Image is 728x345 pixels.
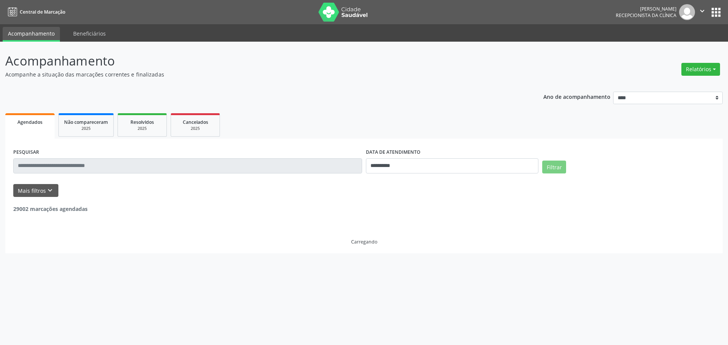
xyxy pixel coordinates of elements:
button:  [695,4,709,20]
a: Central de Marcação [5,6,65,18]
div: 2025 [64,126,108,131]
button: Mais filtroskeyboard_arrow_down [13,184,58,197]
span: Cancelados [183,119,208,125]
a: Acompanhamento [3,27,60,42]
span: Não compareceram [64,119,108,125]
div: [PERSON_NAME] [616,6,676,12]
label: DATA DE ATENDIMENTO [366,147,420,158]
i:  [698,7,706,15]
strong: 29002 marcações agendadas [13,205,88,212]
img: img [679,4,695,20]
span: Central de Marcação [20,9,65,15]
button: Filtrar [542,161,566,173]
span: Resolvidos [130,119,154,125]
a: Beneficiários [68,27,111,40]
p: Ano de acompanhamento [543,92,610,101]
div: 2025 [176,126,214,131]
i: keyboard_arrow_down [46,186,54,195]
label: PESQUISAR [13,147,39,158]
p: Acompanhe a situação das marcações correntes e finalizadas [5,70,507,78]
span: Agendados [17,119,42,125]
span: Recepcionista da clínica [616,12,676,19]
div: 2025 [123,126,161,131]
div: Carregando [351,239,377,245]
p: Acompanhamento [5,52,507,70]
button: Relatórios [681,63,720,76]
button: apps [709,6,723,19]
